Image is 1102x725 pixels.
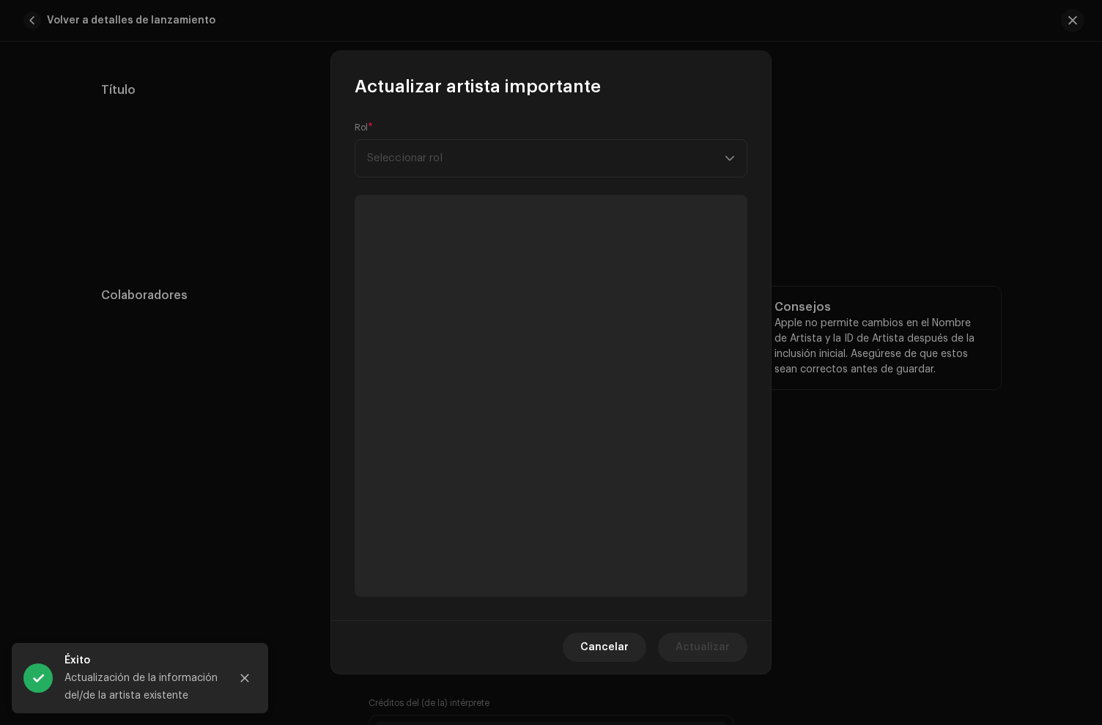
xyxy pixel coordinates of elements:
button: Actualizar [658,633,747,662]
label: Rol [355,122,373,133]
span: Actualizar [676,633,730,662]
span: Actualizar artista importante [355,75,601,98]
button: Cancelar [563,633,646,662]
div: Éxito [64,652,218,669]
div: Actualización de la información del/de la artista existente [64,669,218,704]
button: Close [230,663,259,693]
span: Cancelar [580,633,629,662]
